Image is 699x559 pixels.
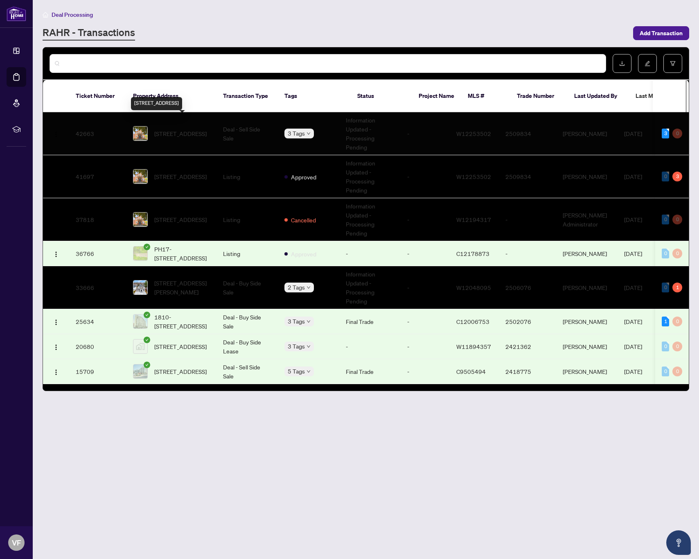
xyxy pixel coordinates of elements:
[154,172,207,181] span: [STREET_ADDRESS]
[662,317,669,326] div: 1
[307,319,311,324] span: down
[556,266,618,309] td: [PERSON_NAME]
[456,368,486,375] span: C9505494
[499,334,556,359] td: 2421362
[556,309,618,334] td: [PERSON_NAME]
[662,249,669,258] div: 0
[624,173,642,180] span: [DATE]
[133,281,147,294] img: thumbnail-img
[619,61,625,66] span: download
[640,27,683,40] span: Add Transaction
[666,530,691,555] button: Open asap
[456,173,491,180] span: W12253502
[53,344,59,351] img: Logo
[154,244,210,263] span: PH17-[STREET_ADDRESS]
[69,309,126,334] td: 25634
[69,198,126,241] td: 37818
[288,317,305,326] span: 3 Tags
[568,80,629,112] th: Last Updated By
[456,284,491,291] span: W12048095
[50,247,63,260] button: Logo
[288,367,305,376] span: 5 Tags
[133,339,147,353] img: thumbnail-img
[69,266,126,309] td: 33666
[672,367,682,376] div: 0
[43,12,48,18] span: home
[670,61,676,66] span: filter
[401,155,450,198] td: -
[307,344,311,349] span: down
[53,217,59,224] img: Logo
[624,368,642,375] span: [DATE]
[288,283,305,292] span: 2 Tags
[69,359,126,384] td: 15709
[154,129,207,138] span: [STREET_ADDRESS]
[456,318,489,325] span: C12006753
[662,215,669,224] div: 0
[510,80,568,112] th: Trade Number
[7,6,26,21] img: logo
[50,170,63,183] button: Logo
[672,129,682,138] div: 0
[144,312,150,318] span: check-circle
[339,241,401,266] td: -
[624,250,642,257] span: [DATE]
[216,112,278,155] td: Deal - Sell Side Sale
[126,80,216,112] th: Property Address
[69,80,126,112] th: Ticket Number
[133,315,147,328] img: thumbnail-img
[50,315,63,328] button: Logo
[339,334,401,359] td: -
[216,198,278,241] td: Listing
[291,215,316,224] span: Cancelled
[499,155,556,198] td: 2509834
[53,285,59,292] img: Logo
[499,309,556,334] td: 2502076
[672,317,682,326] div: 0
[339,266,401,309] td: Information Updated - Processing Pending
[401,198,450,241] td: -
[456,216,491,223] span: W12194317
[154,215,207,224] span: [STREET_ADDRESS]
[216,266,278,309] td: Deal - Buy Side Sale
[216,80,278,112] th: Transaction Type
[499,198,556,241] td: -
[456,130,491,137] span: W12253502
[144,362,150,368] span: check-circle
[307,369,311,373] span: down
[154,342,207,351] span: [STREET_ADDRESS]
[339,309,401,334] td: Final Trade
[401,112,450,155] td: -
[636,91,685,100] span: Last Modified Date
[133,364,147,378] img: thumbnail-img
[216,359,278,384] td: Deal - Sell Side Sale
[672,249,682,258] div: 0
[133,170,147,183] img: thumbnail-img
[339,155,401,198] td: Information Updated - Processing Pending
[133,247,147,260] img: thumbnail-img
[339,198,401,241] td: Information Updated - Processing Pending
[288,129,305,138] span: 3 Tags
[50,213,63,226] button: Logo
[53,319,59,326] img: Logo
[216,155,278,198] td: Listing
[401,309,450,334] td: -
[662,367,669,376] div: 0
[672,172,682,181] div: 3
[672,215,682,224] div: 0
[662,342,669,351] div: 0
[672,342,682,351] div: 0
[351,80,412,112] th: Status
[288,342,305,351] span: 3 Tags
[307,131,311,136] span: down
[662,283,669,292] div: 0
[291,249,316,258] span: Approved
[401,241,450,266] td: -
[216,241,278,266] td: Listing
[412,80,461,112] th: Project Name
[133,213,147,226] img: thumbnail-img
[216,309,278,334] td: Deal - Buy Side Sale
[499,241,556,266] td: -
[556,359,618,384] td: [PERSON_NAME]
[556,198,618,241] td: [PERSON_NAME] Administrator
